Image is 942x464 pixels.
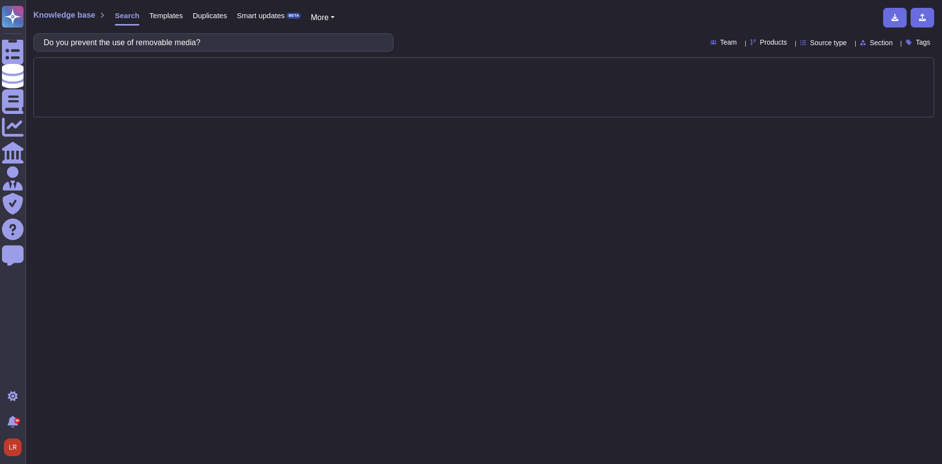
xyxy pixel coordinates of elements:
[237,12,285,19] span: Smart updates
[810,39,847,46] span: Source type
[287,13,301,19] div: BETA
[149,12,183,19] span: Templates
[115,12,139,19] span: Search
[870,39,893,46] span: Section
[720,39,737,46] span: Team
[4,438,22,456] img: user
[193,12,227,19] span: Duplicates
[33,11,95,19] span: Knowledge base
[14,418,20,424] div: 9+
[311,12,335,24] button: More
[39,34,383,51] input: Search a question or template...
[760,39,787,46] span: Products
[2,437,28,458] button: user
[916,39,930,46] span: Tags
[311,13,328,22] span: More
